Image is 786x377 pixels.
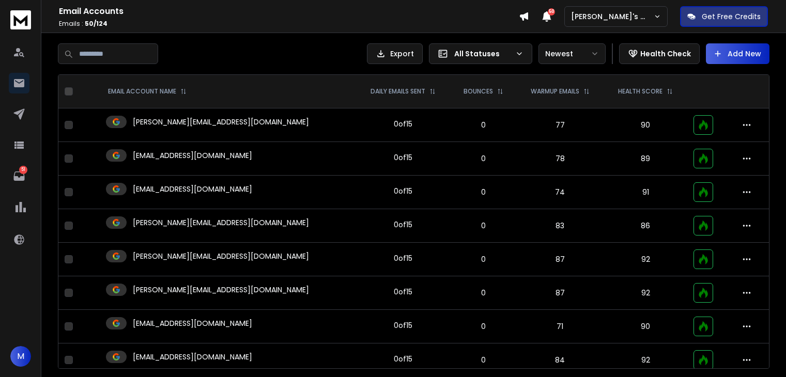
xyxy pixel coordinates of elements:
div: 0 of 15 [394,119,412,129]
div: 0 of 15 [394,354,412,364]
p: [EMAIL_ADDRESS][DOMAIN_NAME] [133,184,252,194]
p: DAILY EMAILS SENT [371,87,425,96]
span: 50 [548,8,555,15]
p: WARMUP EMAILS [531,87,579,96]
p: 51 [19,166,27,174]
td: 87 [516,243,604,276]
div: 0 of 15 [394,152,412,163]
p: Health Check [640,49,691,59]
td: 89 [604,142,687,176]
div: 0 of 15 [394,253,412,263]
td: 78 [516,142,604,176]
td: 92 [604,343,687,377]
p: 0 [457,120,510,130]
td: 90 [604,310,687,343]
div: 0 of 15 [394,186,412,196]
p: [PERSON_NAME][EMAIL_ADDRESS][DOMAIN_NAME] [133,217,309,228]
span: 50 / 124 [85,19,107,28]
p: 0 [457,254,510,264]
button: Get Free Credits [680,6,768,27]
button: Newest [538,43,606,64]
p: 0 [457,187,510,197]
button: Export [367,43,423,64]
p: [PERSON_NAME][EMAIL_ADDRESS][DOMAIN_NAME] [133,285,309,295]
td: 74 [516,176,604,209]
p: All Statuses [454,49,511,59]
p: 0 [457,321,510,332]
td: 87 [516,276,604,310]
button: Health Check [619,43,700,64]
p: [EMAIL_ADDRESS][DOMAIN_NAME] [133,150,252,161]
button: M [10,346,31,367]
td: 92 [604,276,687,310]
td: 83 [516,209,604,243]
p: 0 [457,288,510,298]
img: logo [10,10,31,29]
p: BOUNCES [464,87,493,96]
td: 91 [604,176,687,209]
p: Get Free Credits [702,11,761,22]
p: [PERSON_NAME]'s Workspace [571,11,654,22]
td: 84 [516,343,604,377]
a: 51 [9,166,29,186]
div: 0 of 15 [394,287,412,297]
td: 92 [604,243,687,276]
p: [EMAIL_ADDRESS][DOMAIN_NAME] [133,352,252,362]
div: 0 of 15 [394,219,412,230]
p: [PERSON_NAME][EMAIL_ADDRESS][DOMAIN_NAME] [133,117,309,127]
td: 90 [604,108,687,142]
p: 0 [457,153,510,164]
td: 71 [516,310,604,343]
div: EMAIL ACCOUNT NAME [108,87,187,96]
td: 77 [516,108,604,142]
p: HEALTH SCORE [618,87,662,96]
button: Add New [706,43,769,64]
p: [PERSON_NAME][EMAIL_ADDRESS][DOMAIN_NAME] [133,251,309,261]
p: Emails : [59,20,519,28]
p: 0 [457,221,510,231]
div: 0 of 15 [394,320,412,331]
p: [EMAIL_ADDRESS][DOMAIN_NAME] [133,318,252,328]
p: 0 [457,355,510,365]
h1: Email Accounts [59,5,519,18]
td: 86 [604,209,687,243]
